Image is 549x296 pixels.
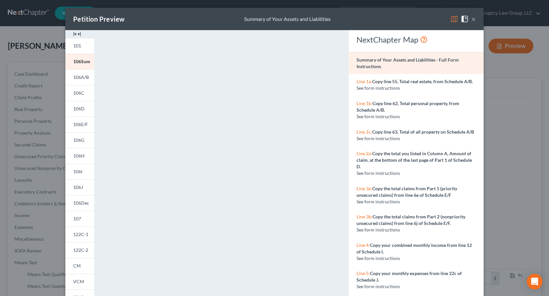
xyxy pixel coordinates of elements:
span: 122C-1 [73,231,88,237]
strong: Copy the total you listed in Column A, Amount of claim, at the bottom of the last page of Part 1 ... [357,151,472,169]
strong: Copy line 55, Total real estate, from Schedule A/B. [372,79,473,84]
div: Summary of Your Assets and Liabilities [244,15,331,23]
span: 106G [73,137,84,143]
span: VCM [73,279,84,284]
span: See form instructions [357,284,400,289]
strong: Copy line 62, Total personal property, from Schedule A/B. [357,101,459,113]
span: 122C-2 [73,247,88,253]
a: CM [65,258,94,274]
div: Petition Preview [73,14,125,24]
img: expand-e0f6d898513216a626fdd78e52531dac95497ffd26381d4c15ee2fc46db09dca.svg [73,30,81,38]
a: 106G [65,132,94,148]
a: 106J [65,179,94,195]
a: 106H [65,148,94,164]
span: See form instructions [357,85,400,91]
span: Line 3b: [357,214,373,219]
span: 106C [73,90,84,96]
span: 106H [73,153,85,158]
a: VCM [65,274,94,289]
a: 106C [65,85,94,101]
span: 101 [73,43,81,48]
a: 122C-1 [65,227,94,242]
span: 106D [73,106,85,111]
span: 106J [73,184,83,190]
span: See form instructions [357,114,400,119]
span: Line 1c: [357,129,372,135]
strong: Copy the total claims from Part 2 (nonpriority unsecured claims) from line 6j of Schedule E/F. [357,214,465,226]
span: See form instructions [357,170,400,176]
a: 106D [65,101,94,117]
a: 122C-2 [65,242,94,258]
span: Line 1b: [357,101,373,106]
a: 106I [65,164,94,179]
span: See form instructions [357,255,400,261]
img: map-eea8200ae884c6f1103ae1953ef3d486a96c86aabb227e865a55264e3737af1f.svg [450,15,458,23]
a: 107 [65,211,94,227]
span: 106Sum [73,59,90,64]
span: See form instructions [357,227,400,232]
a: 106Sum [65,54,94,69]
span: Line 1a: [357,79,372,84]
strong: Copy your combined monthly income from line 12 of Schedule I. [357,242,472,254]
span: Line 3a: [357,186,372,191]
span: CM [73,263,81,268]
strong: Copy line 63, Total of all property on Schedule A/B [372,129,474,135]
img: help-close-5ba153eb36485ed6c1ea00a893f15db1cb9b99d6cae46e1a8edb6c62d00a1a76.svg [461,15,469,23]
span: See form instructions [357,136,400,141]
strong: Copy your monthly expenses from line 22c of Schedule J. [357,270,462,283]
span: Line 2a: [357,151,372,156]
a: 101 [65,38,94,54]
span: 107 [73,216,81,221]
span: Line 4: [357,242,370,248]
span: 106A/B [73,74,89,80]
span: 106I [73,169,82,174]
a: 106E/F [65,117,94,132]
strong: Copy the total claims from Part 1 (priority unsecured claims) from line 6e of Schedule E/F [357,186,457,198]
span: See form instructions [357,199,400,204]
a: 106Dec [65,195,94,211]
span: 106Dec [73,200,89,206]
button: × [471,15,476,23]
a: 106A/B [65,69,94,85]
span: Line 5: [357,270,370,276]
strong: Summary of Your Assets and Liabilities - Full Form Instructions [357,57,459,69]
span: 106E/F [73,121,88,127]
div: NextChapter Map [357,34,476,45]
div: Open Intercom Messenger [527,274,542,289]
